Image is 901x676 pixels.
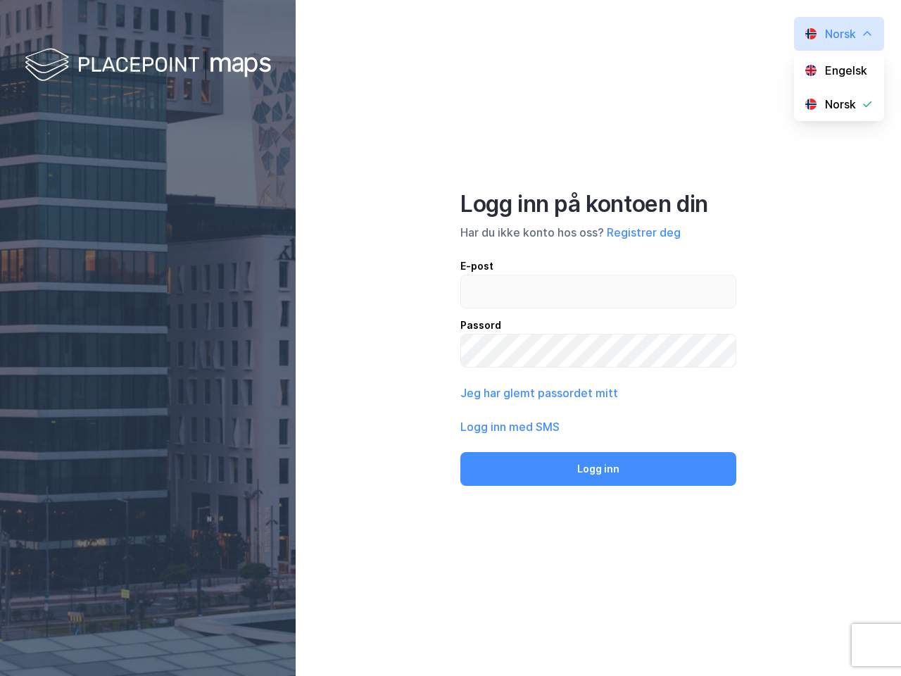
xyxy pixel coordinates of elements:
[831,608,901,676] iframe: Chat Widget
[460,190,736,218] div: Logg inn på kontoen din
[460,418,560,435] button: Logg inn med SMS
[25,45,271,87] img: logo-white.f07954bde2210d2a523dddb988cd2aa7.svg
[460,258,736,275] div: E-post
[607,224,681,241] button: Registrer deg
[460,452,736,486] button: Logg inn
[825,62,867,79] div: Engelsk
[460,224,736,241] div: Har du ikke konto hos oss?
[460,317,736,334] div: Passord
[460,384,618,401] button: Jeg har glemt passordet mitt
[825,96,856,113] div: Norsk
[825,25,856,42] div: Norsk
